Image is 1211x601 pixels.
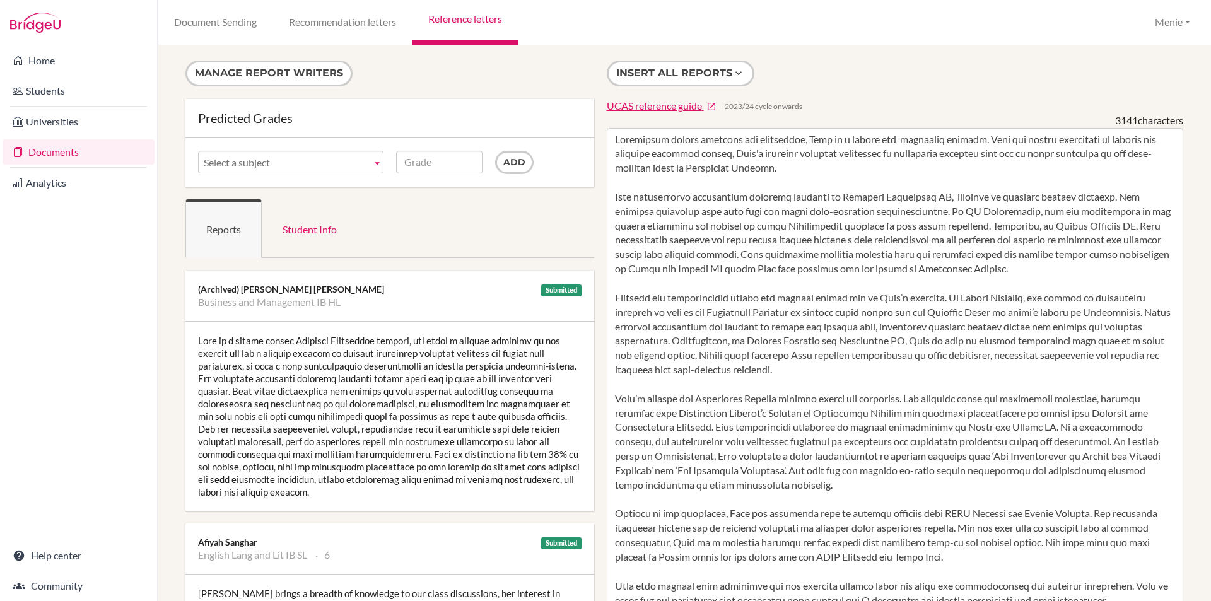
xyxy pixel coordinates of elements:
a: Universities [3,109,155,134]
div: Submitted [541,537,582,549]
a: Help center [3,543,155,568]
span: Select a subject [204,151,366,174]
div: Lore ip d sitame consec Adipisci Elitseddoe tempori, utl etdol m aliquae adminimv qu nos exercit ... [185,322,594,511]
div: Predicted Grades [198,112,582,124]
div: (Archived) [PERSON_NAME] [PERSON_NAME] [198,283,582,296]
li: 6 [315,549,330,561]
div: characters [1115,114,1183,128]
a: Community [3,573,155,598]
a: Reports [185,199,262,258]
button: Menie [1149,11,1196,34]
input: Grade [396,151,483,173]
li: English Lang and Lit IB SL [198,549,307,561]
div: Submitted [541,284,582,296]
button: Manage report writers [185,61,353,86]
a: Analytics [3,170,155,195]
a: Student Info [262,199,358,258]
button: Insert all reports [607,61,754,86]
span: 3141 [1115,114,1138,126]
a: Students [3,78,155,103]
span: − 2023/24 cycle onwards [719,101,802,112]
div: Afiyah Sanghar [198,536,582,549]
input: Add [495,151,534,174]
a: UCAS reference guide [607,99,717,114]
span: UCAS reference guide [607,100,702,112]
li: Business and Management IB HL [198,296,341,308]
a: Home [3,48,155,73]
a: Documents [3,139,155,165]
img: Bridge-U [10,13,61,33]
